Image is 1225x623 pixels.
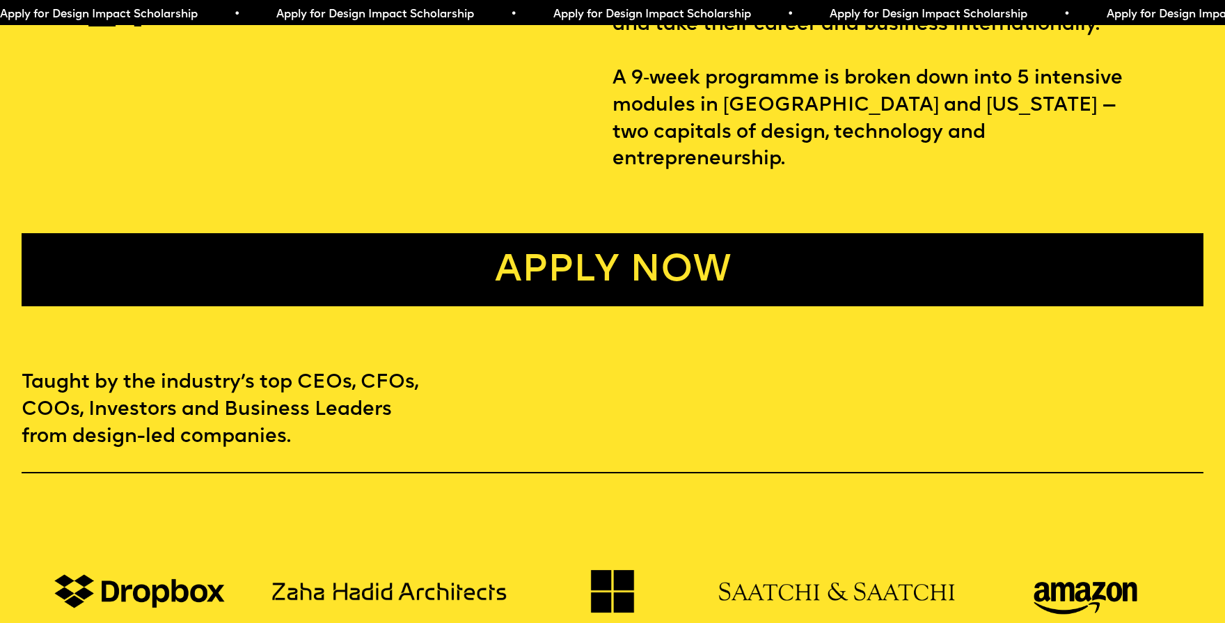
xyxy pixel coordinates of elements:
[234,9,240,20] span: •
[22,233,1204,306] a: Apply now
[1064,9,1070,20] span: •
[510,9,516,20] span: •
[22,370,426,450] p: Taught by the industry’s top CEOs, CFOs, COOs, Investors and Business Leaders from design-led com...
[787,9,793,20] span: •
